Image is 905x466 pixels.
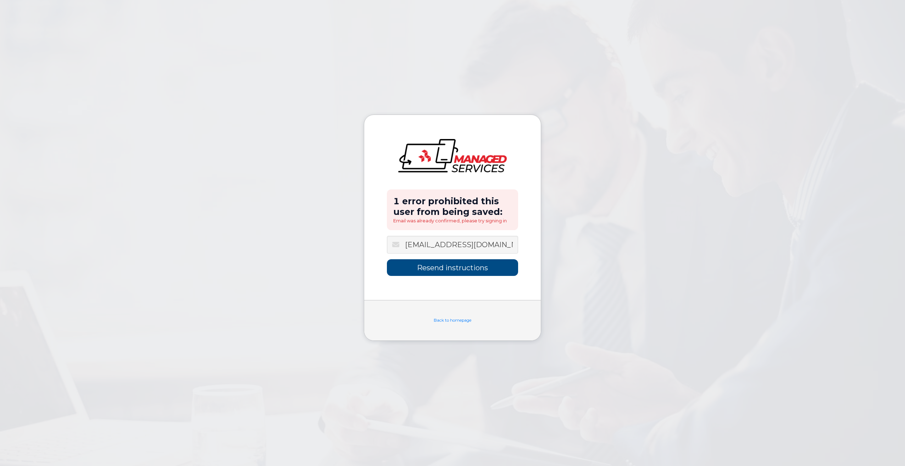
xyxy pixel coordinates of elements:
[387,236,518,254] input: Email
[387,259,518,276] input: Resend instructions
[398,139,507,172] img: logo-large.png
[393,196,512,217] h2: 1 error prohibited this user from being saved:
[434,318,471,323] a: Back to homepage
[393,217,512,224] li: Email was already confirmed, please try signing in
